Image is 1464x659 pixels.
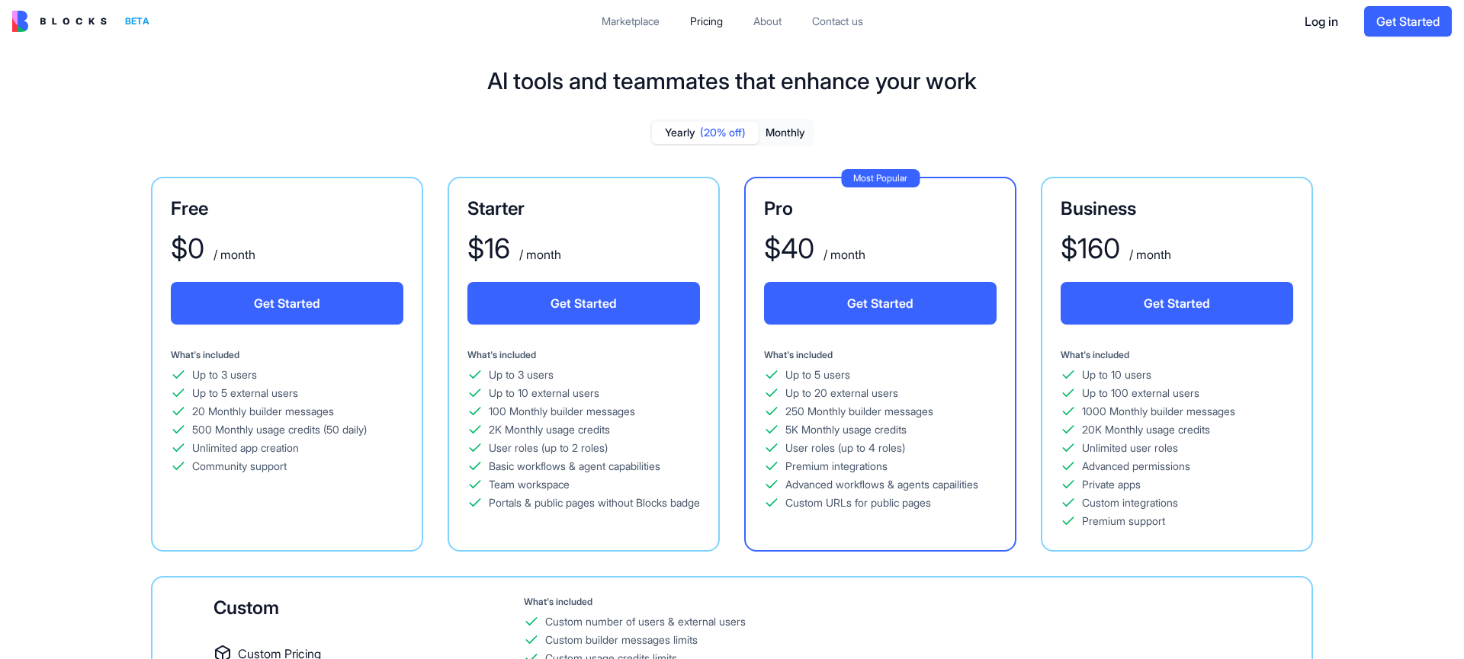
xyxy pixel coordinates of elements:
button: Get Started [467,282,700,325]
div: $ 0 [171,233,204,264]
div: User roles (up to 2 roles) [489,440,608,456]
div: Free [171,197,403,221]
div: BETA [119,11,156,32]
div: Business [1061,197,1293,221]
div: What's included [764,349,997,361]
div: 100 Monthly builder messages [489,404,635,419]
button: Get Started [764,282,997,325]
div: Premium support [1082,513,1165,529]
a: About [741,8,794,35]
span: (20% off) [700,125,746,140]
button: Get Started [171,282,403,325]
div: Custom integrations [1082,495,1178,510]
div: / month [1126,245,1171,264]
div: / month [210,245,255,264]
div: About [753,14,782,29]
div: $ 160 [1061,233,1120,264]
div: Up to 100 external users [1082,385,1199,401]
div: Up to 5 users [785,367,850,382]
div: $ 40 [764,233,814,264]
h1: AI tools and teammates that enhance your work [487,67,977,94]
div: Basic workflows & agent capabilities [489,459,660,474]
div: Custom [213,596,524,620]
a: Business$160 / monthGet StartedWhat's includedUp to 10 usersUp to 100 external users1000 Monthly ... [1041,177,1313,552]
div: What's included [467,349,700,361]
a: BETA [12,11,156,32]
div: 500 Monthly usage credits (50 daily) [192,422,367,437]
div: Custom number of users & external users [545,614,746,629]
div: 20 Monthly builder messages [192,404,334,419]
a: Free$0 / monthGet StartedWhat's includedUp to 3 usersUp to 5 external users20 Monthly builder mes... [151,177,423,552]
button: Monthly [759,122,812,144]
div: Up to 3 users [489,367,554,382]
img: logo [12,11,107,32]
div: Unlimited user roles [1082,440,1178,456]
div: 1000 Monthly builder messages [1082,404,1235,419]
button: Yearly [652,122,759,144]
div: Contact us [812,14,863,29]
div: / month [820,245,865,264]
div: Custom builder messages limits [545,632,698,648]
a: Starter$16 / monthGet StartedWhat's includedUp to 3 usersUp to 10 external users100 Monthly build... [448,177,720,552]
div: Up to 10 users [1082,367,1151,382]
a: Contact us [800,8,875,35]
button: Get Started [1061,282,1293,325]
div: 20K Monthly usage credits [1082,422,1210,437]
div: What's included [171,349,403,361]
div: Community support [192,459,287,474]
div: Pro [764,197,997,221]
div: Premium integrations [785,459,888,474]
div: Up to 3 users [192,367,257,382]
div: Marketplace [602,14,660,29]
div: Unlimited app creation [192,440,299,456]
a: Marketplace [589,8,672,35]
button: Log in [1291,6,1352,37]
div: / month [516,245,561,264]
div: Pricing [690,14,723,29]
div: What's included [524,596,1144,608]
div: Up to 10 external users [489,385,599,401]
button: Get Started [1364,6,1452,37]
div: Advanced workflows & agents capailities [785,477,978,492]
div: User roles (up to 4 roles) [785,440,905,456]
div: Custom URLs for public pages [785,495,931,510]
div: Most Popular [841,169,920,187]
a: Most PopularPro$40 / monthGet StartedWhat's includedUp to 5 usersUp to 20 external users250 Month... [744,177,1016,552]
div: 250 Monthly builder messages [785,404,933,419]
div: 5K Monthly usage credits [785,422,907,437]
div: Starter [467,197,700,221]
div: Portals & public pages without Blocks badge [489,495,700,510]
div: $ 16 [467,233,510,264]
div: Team workspace [489,477,570,492]
div: Up to 20 external users [785,385,898,401]
div: Up to 5 external users [192,385,298,401]
div: Private apps [1082,477,1141,492]
div: What's included [1061,349,1293,361]
div: 2K Monthly usage credits [489,422,610,437]
div: Advanced permissions [1082,459,1190,474]
a: Pricing [678,8,735,35]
